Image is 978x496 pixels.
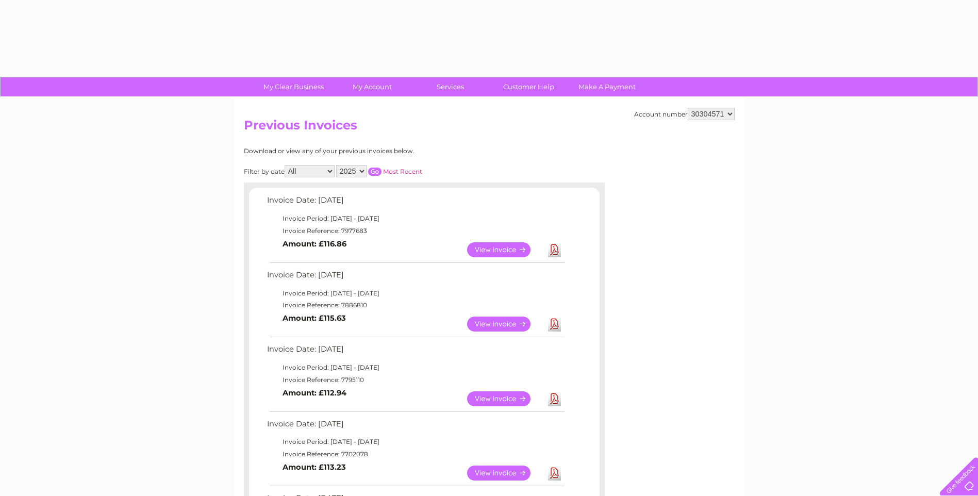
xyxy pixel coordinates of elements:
[283,313,346,323] b: Amount: £115.63
[264,212,566,225] td: Invoice Period: [DATE] - [DATE]
[264,374,566,386] td: Invoice Reference: 7795110
[548,391,561,406] a: Download
[264,268,566,287] td: Invoice Date: [DATE]
[264,417,566,436] td: Invoice Date: [DATE]
[467,391,543,406] a: View
[467,466,543,481] a: View
[634,108,735,120] div: Account number
[244,165,515,177] div: Filter by date
[548,242,561,257] a: Download
[408,77,493,96] a: Services
[283,388,346,398] b: Amount: £112.94
[264,361,566,374] td: Invoice Period: [DATE] - [DATE]
[329,77,415,96] a: My Account
[467,317,543,332] a: View
[548,317,561,332] a: Download
[264,287,566,300] td: Invoice Period: [DATE] - [DATE]
[548,466,561,481] a: Download
[486,77,571,96] a: Customer Help
[467,242,543,257] a: View
[244,118,735,138] h2: Previous Invoices
[244,147,515,155] div: Download or view any of your previous invoices below.
[264,299,566,311] td: Invoice Reference: 7886810
[264,225,566,237] td: Invoice Reference: 7977683
[283,462,346,472] b: Amount: £113.23
[283,239,346,249] b: Amount: £116.86
[565,77,650,96] a: Make A Payment
[251,77,336,96] a: My Clear Business
[264,193,566,212] td: Invoice Date: [DATE]
[383,168,422,175] a: Most Recent
[264,342,566,361] td: Invoice Date: [DATE]
[264,448,566,460] td: Invoice Reference: 7702078
[264,436,566,448] td: Invoice Period: [DATE] - [DATE]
